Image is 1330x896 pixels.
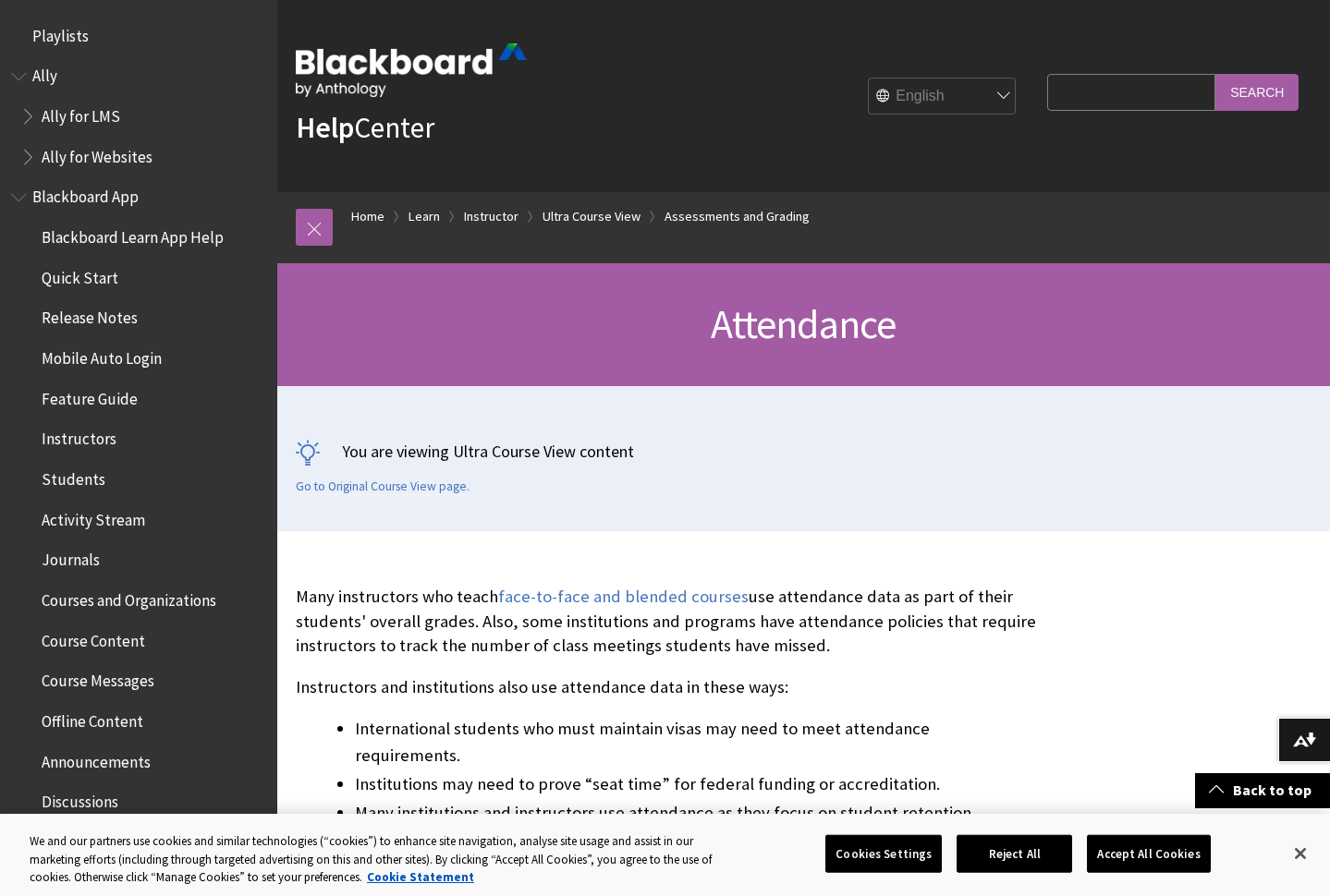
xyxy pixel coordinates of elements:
[42,746,151,771] span: Announcements
[42,424,116,449] span: Instructors
[296,440,1312,463] p: You are viewing Ultra Course View content
[355,716,1038,768] li: International students who must maintain visas may need to meet attendance requirements.
[296,675,1038,699] p: Instructors and institutions also use attendance data in these ways:
[296,43,527,97] img: Blackboard by Anthology
[30,832,731,887] div: We and our partners use cookies and similar technologies (“cookies”) to enhance site navigation, ...
[42,343,162,368] span: Mobile Auto Login
[42,585,216,610] span: Courses and Organizations
[665,205,810,228] a: Assessments and Grading
[42,101,120,126] span: Ally for LMS
[42,706,143,731] span: Offline Content
[296,109,354,146] strong: Help
[42,222,224,247] span: Blackboard Learn App Help
[42,786,118,811] span: Discussions
[957,834,1072,873] button: Reject All
[543,205,641,228] a: Ultra Course View
[32,61,57,86] span: Ally
[42,262,118,287] span: Quick Start
[1280,833,1321,874] button: Close
[498,586,749,608] a: face-to-face and blended courses
[42,464,105,489] span: Students
[711,298,896,349] span: Attendance
[42,383,138,408] span: Feature Guide
[42,545,100,570] span: Journals
[32,20,89,45] span: Playlists
[367,869,474,885] a: More information about your privacy, opens in a new tab
[1215,74,1299,110] input: Search
[355,800,1038,826] li: Many institutions and instructors use attendance as they focus on student retention.
[296,478,470,495] a: Go to Original Course View page.
[42,666,154,691] span: Course Messages
[42,625,145,650] span: Course Content
[1087,834,1210,873] button: Accept All Cookies
[32,182,139,207] span: Blackboard App
[42,303,138,328] span: Release Notes
[11,20,266,52] nav: Book outline for Playlists
[869,79,1017,115] select: Site Language Selector
[1195,773,1330,807] a: Back to top
[296,585,1038,658] p: Many instructors who teach use attendance data as part of their students' overall grades. Also, s...
[464,205,519,228] a: Instructor
[42,141,153,166] span: Ally for Websites
[355,771,1038,797] li: Institutions may need to prove “seat time” for federal funding or accreditation.
[42,504,145,529] span: Activity Stream
[296,109,434,146] a: HelpCenter
[11,61,266,173] nav: Book outline for Anthology Ally Help
[351,205,384,228] a: Home
[409,205,440,228] a: Learn
[825,834,942,873] button: Cookies Settings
